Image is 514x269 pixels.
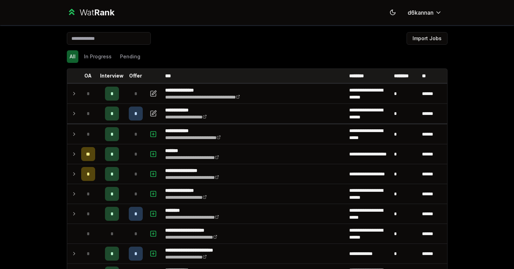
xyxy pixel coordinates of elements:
[100,72,124,79] p: Interview
[79,7,114,18] div: Wat
[81,50,114,63] button: In Progress
[408,8,434,17] span: d6kannan
[129,72,142,79] p: Offer
[407,32,448,45] button: Import Jobs
[67,50,78,63] button: All
[84,72,92,79] p: OA
[67,7,115,18] a: WatRank
[402,6,448,19] button: d6kannan
[117,50,143,63] button: Pending
[94,7,114,17] span: Rank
